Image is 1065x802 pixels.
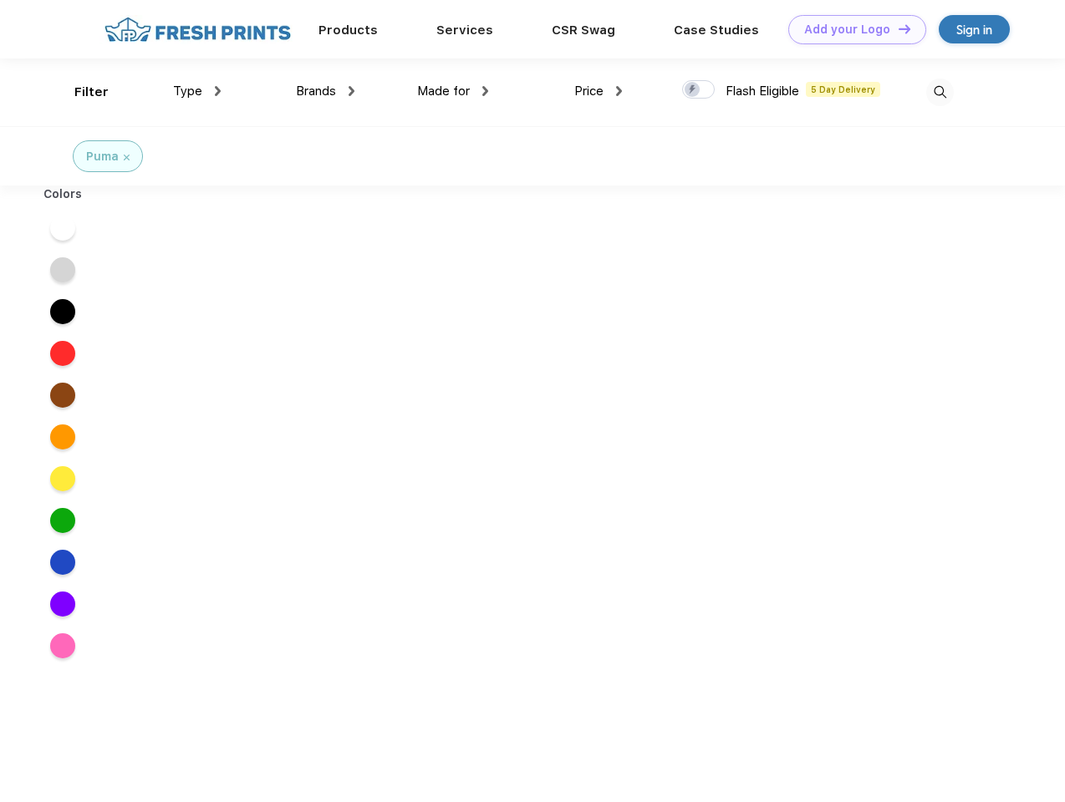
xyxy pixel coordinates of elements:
[436,23,493,38] a: Services
[806,82,880,97] span: 5 Day Delivery
[616,86,622,96] img: dropdown.png
[804,23,890,37] div: Add your Logo
[349,86,354,96] img: dropdown.png
[318,23,378,38] a: Products
[956,20,992,39] div: Sign in
[417,84,470,99] span: Made for
[899,24,910,33] img: DT
[926,79,954,106] img: desktop_search.svg
[86,148,119,165] div: Puma
[574,84,604,99] span: Price
[74,83,109,102] div: Filter
[482,86,488,96] img: dropdown.png
[552,23,615,38] a: CSR Swag
[939,15,1010,43] a: Sign in
[31,185,95,203] div: Colors
[296,84,336,99] span: Brands
[215,86,221,96] img: dropdown.png
[124,155,130,160] img: filter_cancel.svg
[173,84,202,99] span: Type
[99,15,296,44] img: fo%20logo%202.webp
[726,84,799,99] span: Flash Eligible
